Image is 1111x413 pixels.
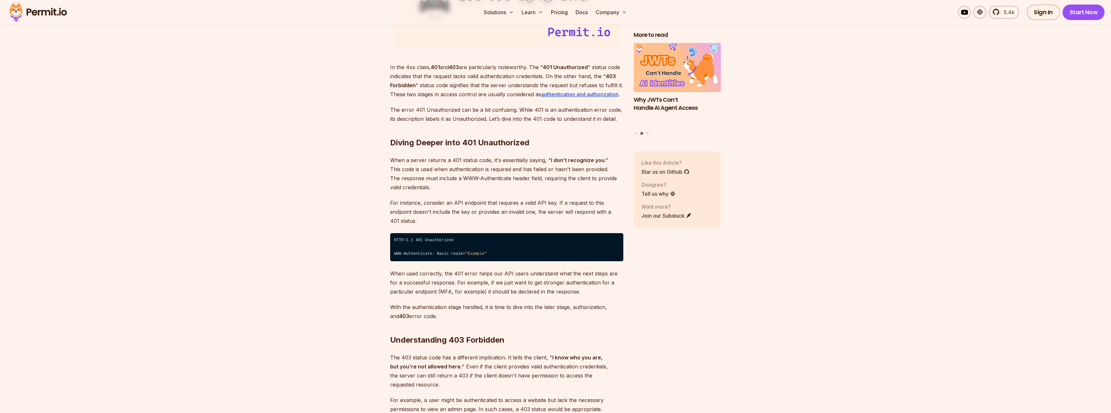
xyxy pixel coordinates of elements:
[543,64,588,70] strong: 401 Unauthorized
[640,132,643,135] button: Go to slide 2
[390,105,623,123] p: The error 401 Unauthorized can be a bit confusing. While 401 is an authentication error code, its...
[390,112,623,148] h2: Diving Deeper into 401 Unauthorized
[989,6,1019,19] a: 5.4k
[634,31,721,39] h2: More to read
[634,43,721,128] a: Why JWTs Can’t Handle AI Agent AccessWhy JWTs Can’t Handle AI Agent Access
[390,233,623,262] code: HTTP/1.1 401 Unauthorized ⁠ WWW-Authenticate: Basic realm=
[390,63,623,99] p: In the 4xx class, and are particularly noteworthy. The " " status code indicates that the request...
[593,6,629,19] button: Company
[431,64,440,70] strong: 401
[646,132,649,134] button: Go to slide 3
[548,6,570,19] a: Pricing
[641,168,690,175] a: Star us on Github
[541,91,618,98] a: authentication and authorization
[641,202,692,210] p: Want more?
[634,96,721,112] h3: Why JWTs Can’t Handle AI Agent Access
[641,190,676,197] a: Tell us why
[390,156,623,192] p: When a server returns a 401 status code, it's essentially saying, " ." This code is used when aut...
[634,43,721,136] div: Posts
[390,269,623,296] p: When used correctly, the 401 error helps our API users understand what the next steps are for a s...
[634,43,721,92] img: Why JWTs Can’t Handle AI Agent Access
[1063,5,1105,20] a: Start Now
[551,157,605,163] strong: I don’t recognize you
[635,132,637,134] button: Go to slide 1
[641,181,676,188] p: Disagree?
[1027,5,1060,20] a: Sign In
[399,313,409,319] strong: 403
[390,303,623,321] p: With the authentication stage handled, it is time to dive into the later stage, authorization, an...
[390,309,623,345] h2: Understanding 403 Forbidden
[519,6,546,19] button: Learn
[1000,8,1014,16] span: 5.4k
[390,353,623,389] p: The 403 status code has a different implication. It tells the client, " " Even if the client prov...
[390,73,616,88] strong: 403 Forbidden
[465,252,487,256] span: "Example"
[6,1,70,23] img: Permit logo
[449,64,459,70] strong: 403
[481,6,516,19] button: Solutions
[641,212,692,219] a: Join our Substack
[573,6,590,19] a: Docs
[641,159,690,166] p: Like this Article?
[390,198,623,225] p: For instance, consider an API endpoint that requires a valid API key. If a request to this endpoi...
[634,43,721,128] li: 2 of 3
